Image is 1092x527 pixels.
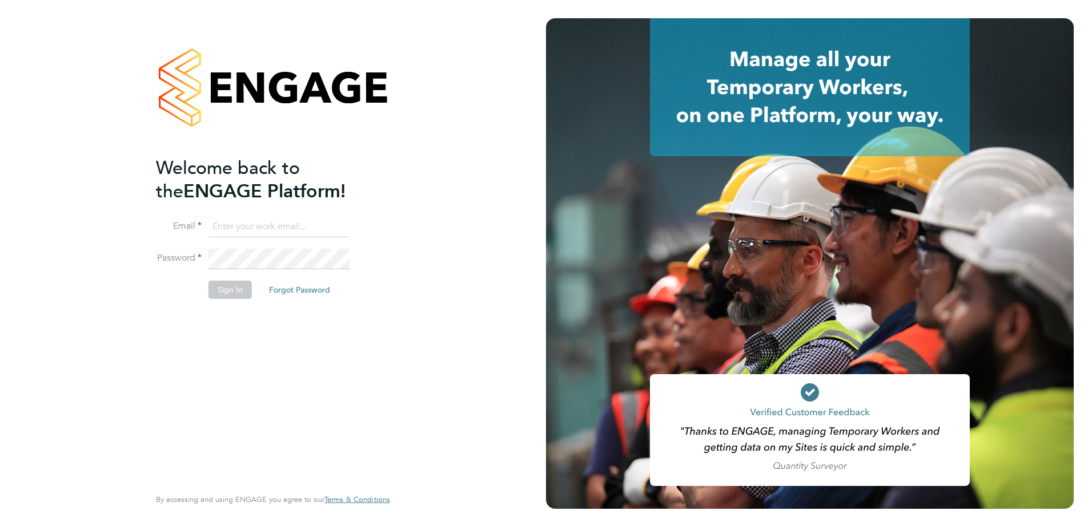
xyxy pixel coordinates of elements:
[260,281,339,299] button: Forgot Password
[156,252,202,264] label: Password
[324,494,390,504] span: Terms & Conditions
[156,220,202,232] label: Email
[156,494,390,504] span: By accessing and using ENGAGE you agree to our
[208,281,252,299] button: Sign In
[324,495,390,504] a: Terms & Conditions
[208,217,350,237] input: Enter your work email...
[156,156,379,203] h2: ENGAGE Platform!
[156,157,300,202] span: Welcome back to the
